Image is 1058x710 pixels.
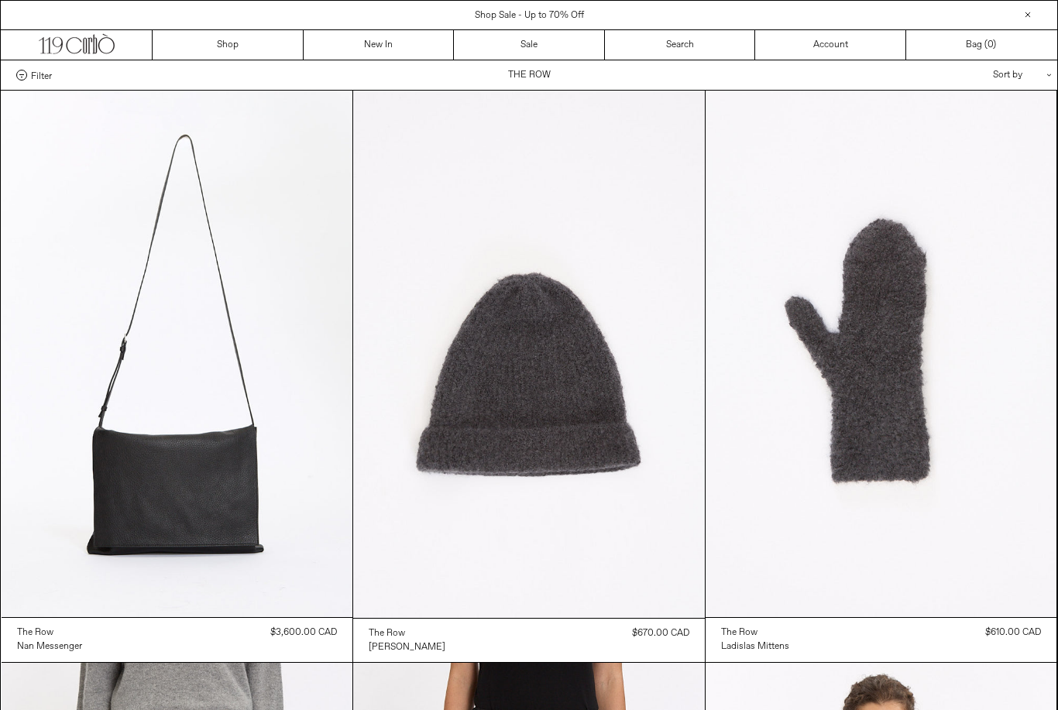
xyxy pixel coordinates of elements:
[988,39,993,51] span: 0
[17,626,53,640] div: The Row
[454,30,605,60] a: Sale
[369,627,405,640] div: The Row
[17,640,82,653] a: Nan Messenger
[632,626,689,640] div: $670.00 CAD
[721,640,789,653] a: Ladislas Mittens
[755,30,906,60] a: Account
[369,640,445,654] a: [PERSON_NAME]
[17,626,82,640] a: The Row
[985,626,1041,640] div: $610.00 CAD
[988,38,996,52] span: )
[706,91,1057,617] img: The Row Ladislas Mittens in faded black
[605,30,756,60] a: Search
[369,626,445,640] a: The Row
[721,626,757,640] div: The Row
[2,91,353,617] img: The Row Nan Messenger Bag
[721,626,789,640] a: The Row
[353,91,705,618] img: The Row Leomir Beanie in faded black
[304,30,455,60] a: New In
[31,70,52,81] span: Filter
[153,30,304,60] a: Shop
[906,30,1057,60] a: Bag ()
[270,626,337,640] div: $3,600.00 CAD
[902,60,1042,90] div: Sort by
[369,641,445,654] div: [PERSON_NAME]
[475,9,584,22] a: Shop Sale - Up to 70% Off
